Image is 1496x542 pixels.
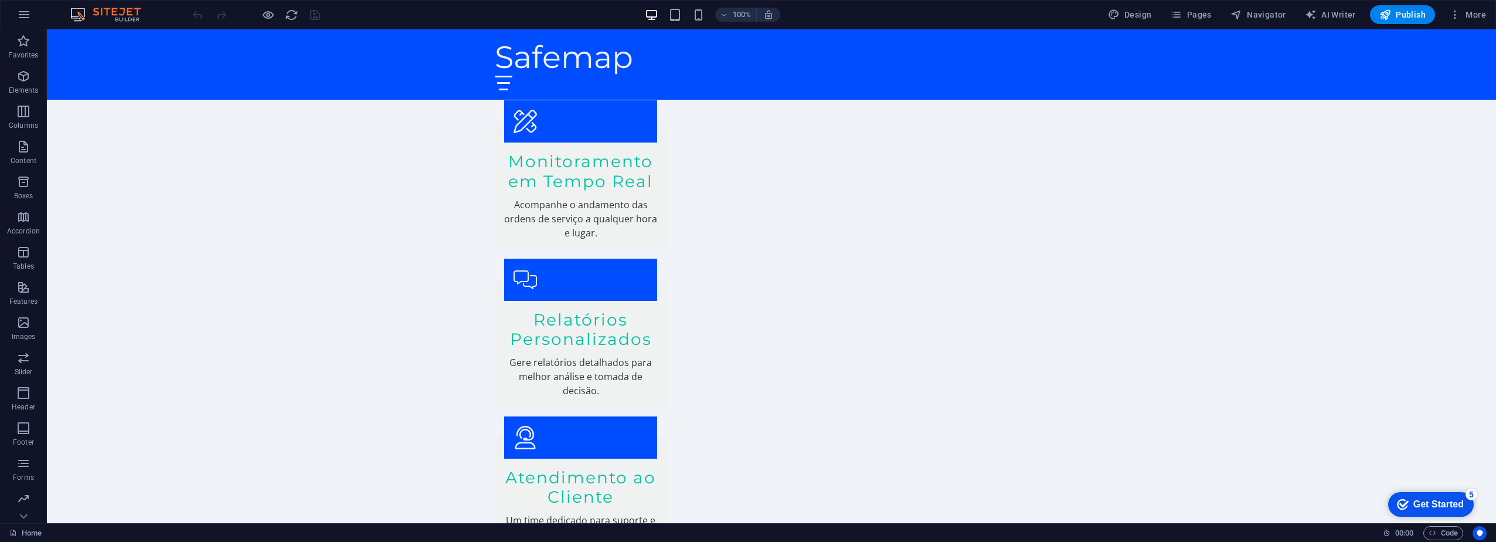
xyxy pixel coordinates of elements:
a: Click to cancel selection. Double-click to open Pages [9,526,42,540]
p: Elements [9,86,39,95]
button: reload [284,8,298,22]
button: 100% [715,8,757,22]
p: Content [11,156,36,165]
p: Boxes [14,191,33,201]
button: More [1444,5,1491,24]
p: Tables [13,262,34,271]
button: Design [1103,5,1157,24]
p: Favorites [8,50,38,60]
span: Design [1108,9,1152,21]
button: AI Writer [1300,5,1361,24]
button: Navigator [1226,5,1291,24]
span: Code [1429,526,1458,540]
p: Footer [13,438,34,447]
p: Accordion [7,226,40,236]
div: Get Started [35,13,85,23]
span: Publish [1379,9,1426,21]
p: Slider [15,367,33,377]
button: Publish [1370,5,1435,24]
span: : [1403,529,1405,537]
i: Reload page [285,8,298,22]
span: AI Writer [1305,9,1356,21]
p: Columns [9,121,38,130]
span: Pages [1170,9,1211,21]
span: 00 00 [1395,526,1413,540]
button: Pages [1165,5,1216,24]
p: Forms [13,473,34,482]
div: 5 [87,2,98,14]
h6: 100% [733,8,752,22]
p: Images [12,332,36,341]
p: Marketing [7,508,39,517]
h6: Session time [1383,526,1414,540]
img: Editor Logo [67,8,155,22]
button: Usercentrics [1473,526,1487,540]
div: Get Started 5 items remaining, 0% complete [9,6,95,31]
div: Design (Ctrl+Alt+Y) [1103,5,1157,24]
button: Code [1423,526,1463,540]
i: On resize automatically adjust zoom level to fit chosen device. [763,9,774,20]
button: Click here to leave preview mode and continue editing [261,8,275,22]
p: Header [12,402,35,412]
span: Navigator [1230,9,1286,21]
p: Features [9,297,38,306]
span: More [1449,9,1486,21]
